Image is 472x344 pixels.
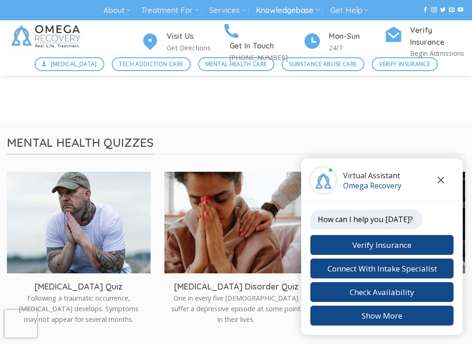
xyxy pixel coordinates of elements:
span: Mental Health Quizzes [7,135,154,155]
img: Omega Recovery [7,20,88,53]
span: Substance Abuse Care [289,60,357,68]
p: [PHONE_NUMBER] [230,52,303,63]
a: Get In Touch [PHONE_NUMBER] [222,20,303,63]
h4: Visit Us [167,30,222,42]
a: Send us an email [449,7,454,13]
h4: Mon-Sun [329,30,384,42]
a: Follow on YouTube [458,7,463,13]
a: Verify Insurance [372,57,438,71]
h3: [MEDICAL_DATA] Disorder Quiz [171,281,301,292]
a: Services [209,2,246,19]
h3: [MEDICAL_DATA] Quiz [14,281,144,292]
span: Mental Health Care [206,60,266,68]
a: [MEDICAL_DATA] [35,57,105,71]
h4: Get In Touch [230,40,303,52]
a: Follow on Facebook [423,7,428,13]
a: Mental Health Care [198,57,274,71]
p: Begin Admissions [410,48,466,59]
h4: Verify Insurance [410,24,466,48]
a: Knowledgebase [256,2,320,19]
p: Get Directions [167,42,222,53]
p: One in every five [DEMOGRAPHIC_DATA] suffer a depressive episode at some point in their lives. [171,293,301,325]
a: Substance Abuse Care [282,57,364,71]
a: Get Help [330,2,369,19]
a: Verify Insurance Begin Admissions [384,24,466,59]
a: Follow on Instagram [431,7,437,13]
a: Tech Addiction Care [112,57,191,71]
span: Verify Insurance [379,60,430,68]
a: Follow on Twitter [440,7,446,13]
a: Treatment For [141,2,199,19]
a: About [103,2,131,19]
a: Visit Us Get Directions [141,30,222,53]
p: Following a traumatic occurrence, [MEDICAL_DATA] develops. Symptoms may not appear for several mo... [14,293,144,325]
span: [MEDICAL_DATA] [51,60,97,68]
p: 24/7 [329,42,384,53]
span: Tech Addiction Care [119,60,183,68]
